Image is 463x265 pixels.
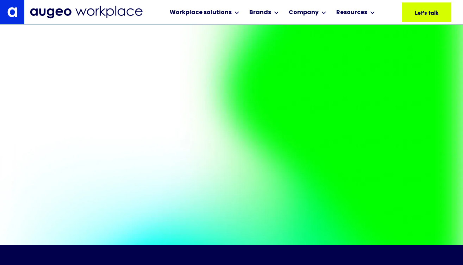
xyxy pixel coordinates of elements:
[170,8,232,17] div: Workplace solutions
[336,8,367,17] div: Resources
[402,2,451,22] a: Let's talk
[289,8,319,17] div: Company
[30,6,143,19] img: Augeo Workplace business unit full logo in mignight blue.
[249,8,271,17] div: Brands
[7,7,17,17] img: Augeo's "a" monogram decorative logo in white.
